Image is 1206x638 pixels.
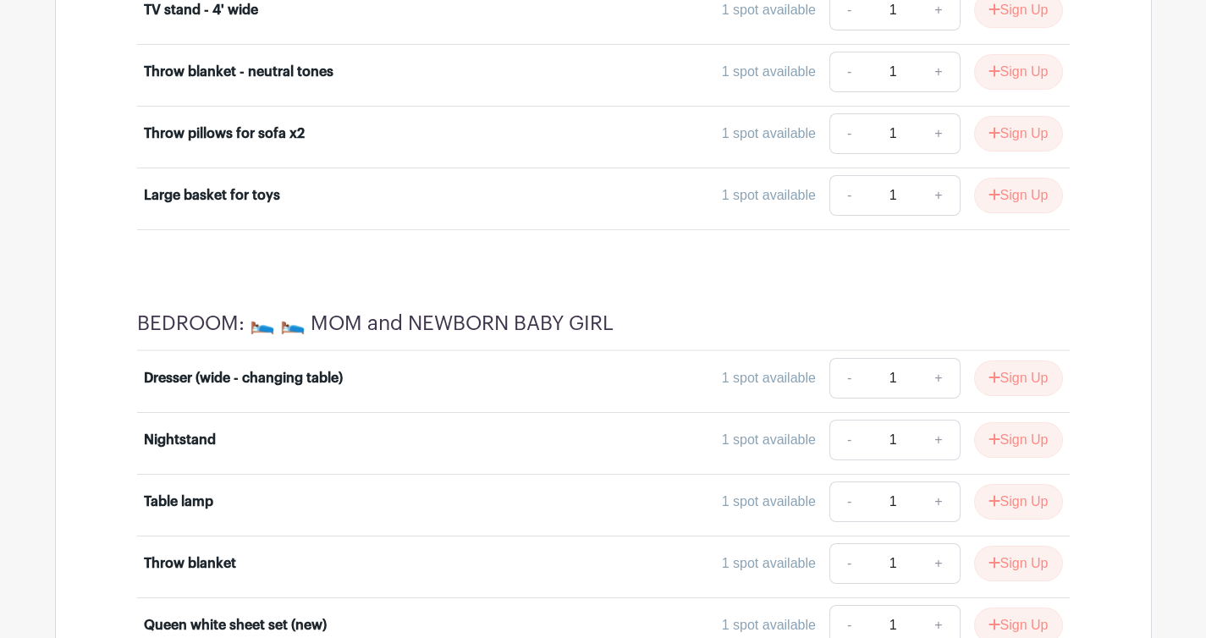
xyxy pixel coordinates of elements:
[829,175,868,216] a: -
[917,175,960,216] a: +
[144,430,216,450] div: Nightstand
[144,553,236,574] div: Throw blanket
[917,481,960,522] a: +
[829,113,868,154] a: -
[137,311,614,336] h4: BEDROOM: 🛌 🛌 MOM and NEWBORN BABY GIRL
[917,52,960,92] a: +
[917,420,960,460] a: +
[829,420,868,460] a: -
[974,422,1063,458] button: Sign Up
[722,124,816,144] div: 1 spot available
[722,553,816,574] div: 1 spot available
[144,185,280,206] div: Large basket for toys
[974,546,1063,581] button: Sign Up
[144,368,343,388] div: Dresser (wide - changing table)
[144,62,333,82] div: Throw blanket - neutral tones
[974,178,1063,213] button: Sign Up
[917,543,960,584] a: +
[917,113,960,154] a: +
[829,52,868,92] a: -
[829,543,868,584] a: -
[722,492,816,512] div: 1 spot available
[144,615,327,635] div: Queen white sheet set (new)
[144,124,305,144] div: Throw pillows for sofa x2
[722,62,816,82] div: 1 spot available
[722,368,816,388] div: 1 spot available
[829,481,868,522] a: -
[722,185,816,206] div: 1 spot available
[974,116,1063,151] button: Sign Up
[974,360,1063,396] button: Sign Up
[829,358,868,399] a: -
[917,358,960,399] a: +
[144,492,213,512] div: Table lamp
[974,54,1063,90] button: Sign Up
[974,484,1063,520] button: Sign Up
[722,430,816,450] div: 1 spot available
[722,615,816,635] div: 1 spot available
